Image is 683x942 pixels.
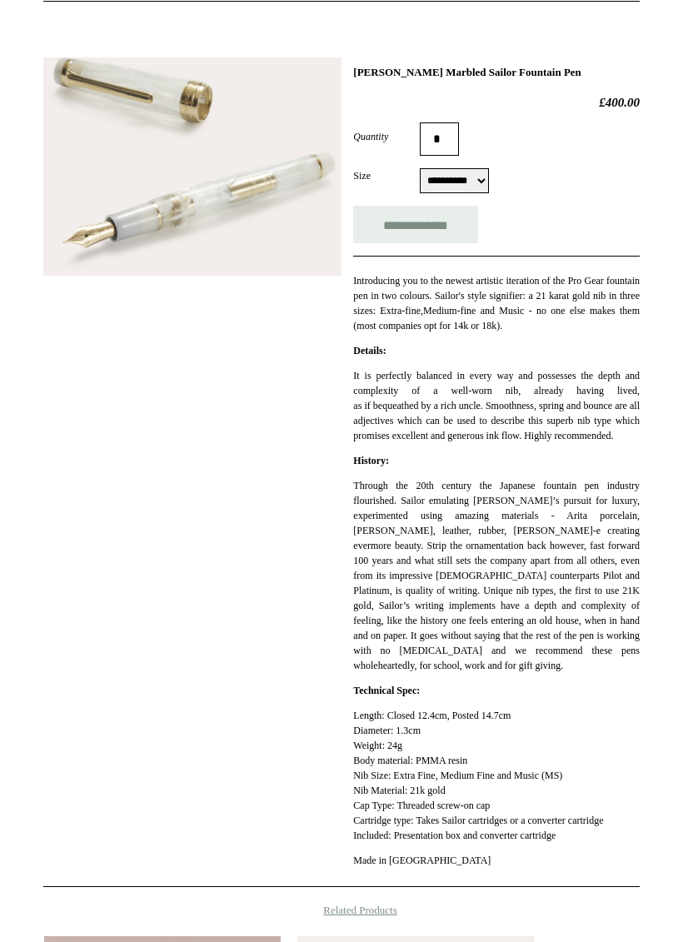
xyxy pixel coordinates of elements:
[353,130,420,145] label: Quantity
[353,274,640,334] p: Introducing you to the newest artistic iteration of the Pro Gear fountain pen in two colours. Sai...
[353,479,640,674] p: Through the 20th century the Japanese fountain pen industry flourished. Sailor emulating [PERSON_...
[353,709,640,844] p: Length: Closed 12.4cm, Posted 14.7cm Diameter: 1.3cm Weight: 24g Body material: PMMA resin Nib Si...
[353,346,386,357] strong: Details:
[353,456,389,467] strong: History:
[353,96,640,111] h2: £400.00
[353,685,420,697] strong: Technical Spec:
[353,854,640,869] p: Made in [GEOGRAPHIC_DATA]
[353,369,640,444] p: It is perfectly balanced in every way and possesses the depth and complexity of a well-worn nib, ...
[353,67,640,80] h1: [PERSON_NAME] Marbled Sailor Fountain Pen
[353,169,420,184] label: Size
[43,58,341,277] img: Pearl White Marbled Sailor Fountain Pen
